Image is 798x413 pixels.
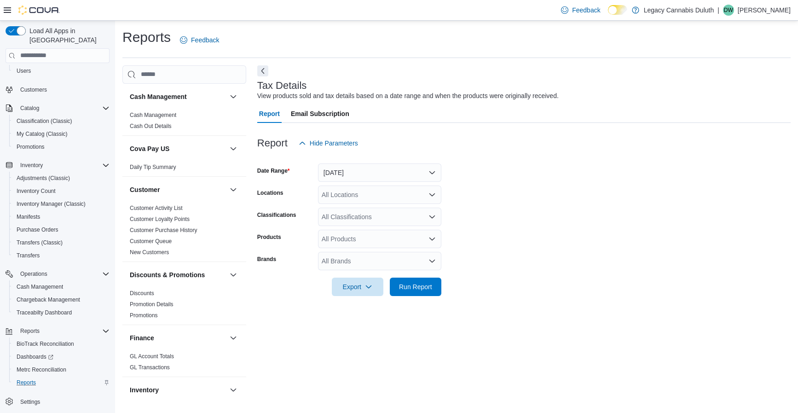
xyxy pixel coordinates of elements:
[9,128,113,140] button: My Catalog (Classic)
[13,338,110,349] span: BioTrack Reconciliation
[259,105,280,123] span: Report
[17,84,110,95] span: Customers
[17,366,66,373] span: Metrc Reconciliation
[20,162,43,169] span: Inventory
[130,249,169,256] a: New Customers
[17,175,70,182] span: Adjustments (Classic)
[717,5,719,16] p: |
[17,130,68,138] span: My Catalog (Classic)
[18,6,60,15] img: Cova
[130,122,172,130] span: Cash Out Details
[17,187,56,195] span: Inventory Count
[130,185,226,194] button: Customer
[724,5,733,16] span: DW
[20,105,39,112] span: Catalog
[9,350,113,363] a: Dashboards
[13,141,110,152] span: Promotions
[13,198,110,209] span: Inventory Manager (Classic)
[257,167,290,175] label: Date Range
[13,237,110,248] span: Transfers (Classic)
[17,226,58,233] span: Purchase Orders
[130,333,226,343] button: Finance
[9,236,113,249] button: Transfers (Classic)
[2,159,113,172] button: Inventory
[122,110,246,135] div: Cash Management
[130,112,176,118] a: Cash Management
[9,185,113,198] button: Inventory Count
[2,102,113,115] button: Catalog
[130,270,226,279] button: Discounts & Promotions
[130,238,172,245] span: Customer Queue
[13,294,110,305] span: Chargeback Management
[176,31,223,49] a: Feedback
[13,364,110,375] span: Metrc Reconciliation
[9,115,113,128] button: Classification (Classic)
[130,238,172,244] a: Customer Queue
[2,395,113,408] button: Settings
[257,189,283,197] label: Locations
[337,278,378,296] span: Export
[390,278,441,296] button: Run Report
[13,338,78,349] a: BioTrack Reconciliation
[13,186,59,197] a: Inventory Count
[257,233,281,241] label: Products
[9,337,113,350] button: BioTrack Reconciliation
[9,64,113,77] button: Users
[13,173,110,184] span: Adjustments (Classic)
[428,257,436,265] button: Open list of options
[738,5,791,16] p: [PERSON_NAME]
[130,333,154,343] h3: Finance
[130,353,174,360] a: GL Account Totals
[122,162,246,176] div: Cova Pay US
[17,396,44,407] a: Settings
[257,138,288,149] h3: Report
[428,213,436,221] button: Open list of options
[122,351,246,377] div: Finance
[9,172,113,185] button: Adjustments (Classic)
[17,213,40,221] span: Manifests
[228,91,239,102] button: Cash Management
[13,173,74,184] a: Adjustments (Classic)
[130,215,190,223] span: Customer Loyalty Points
[17,143,45,151] span: Promotions
[130,290,154,297] span: Discounts
[13,128,110,140] span: My Catalog (Classic)
[130,163,176,171] span: Daily Tip Summary
[130,385,226,395] button: Inventory
[9,280,113,293] button: Cash Management
[13,141,48,152] a: Promotions
[26,26,110,45] span: Load All Apps in [GEOGRAPHIC_DATA]
[572,6,600,15] span: Feedback
[20,270,47,278] span: Operations
[2,268,113,280] button: Operations
[13,198,89,209] a: Inventory Manager (Classic)
[13,307,110,318] span: Traceabilty Dashboard
[13,116,76,127] a: Classification (Classic)
[130,227,197,234] span: Customer Purchase History
[13,377,40,388] a: Reports
[130,144,169,153] h3: Cova Pay US
[130,270,205,279] h3: Discounts & Promotions
[130,227,197,233] a: Customer Purchase History
[257,256,276,263] label: Brands
[9,140,113,153] button: Promotions
[17,200,86,208] span: Inventory Manager (Classic)
[644,5,714,16] p: Legacy Cannabis Duluth
[17,283,63,291] span: Cash Management
[130,364,170,371] span: GL Transactions
[17,160,110,171] span: Inventory
[20,86,47,93] span: Customers
[257,91,559,101] div: View products sold and tax details based on a date range and when the products were originally re...
[17,67,31,75] span: Users
[13,351,110,362] span: Dashboards
[228,184,239,195] button: Customer
[2,325,113,337] button: Reports
[13,186,110,197] span: Inventory Count
[13,281,67,292] a: Cash Management
[17,396,110,407] span: Settings
[9,210,113,223] button: Manifests
[13,65,110,76] span: Users
[608,5,627,15] input: Dark Mode
[428,191,436,198] button: Open list of options
[9,198,113,210] button: Inventory Manager (Classic)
